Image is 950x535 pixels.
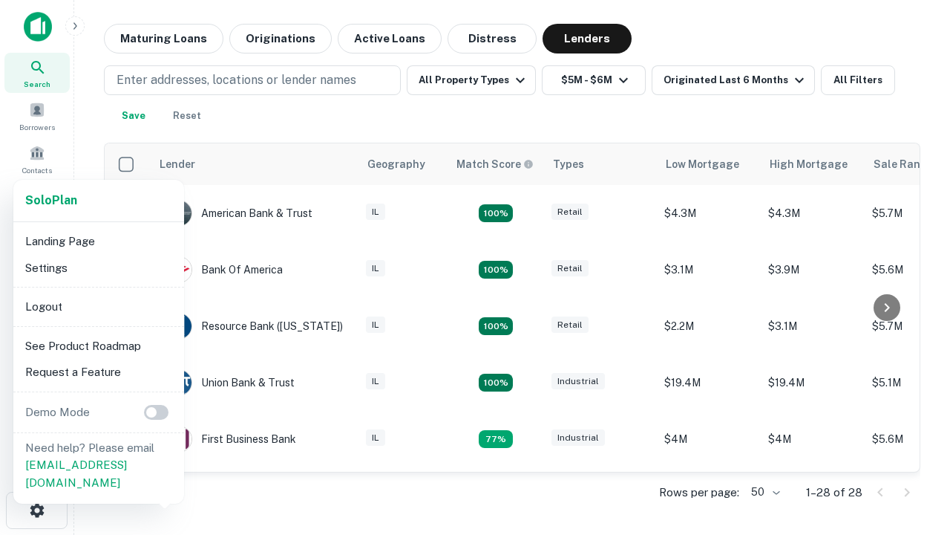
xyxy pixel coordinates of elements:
li: Request a Feature [19,359,178,386]
p: Need help? Please email [25,439,172,492]
li: See Product Roadmap [19,333,178,360]
li: Landing Page [19,228,178,255]
p: Demo Mode [19,403,96,421]
a: SoloPlan [25,192,77,210]
li: Logout [19,294,178,320]
li: Settings [19,255,178,282]
iframe: Chat Widget [876,369,950,440]
strong: Solo Plan [25,193,77,207]
a: [EMAIL_ADDRESS][DOMAIN_NAME] [25,458,127,489]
